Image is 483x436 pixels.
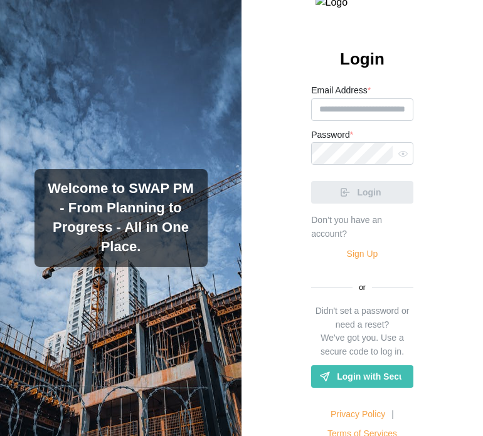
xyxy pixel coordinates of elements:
[311,365,413,388] a: Login with Secure Code
[311,128,353,142] label: Password
[45,179,198,256] h3: Welcome to SWAP PM - From Planning to Progress - All in One Place.
[340,48,385,70] h2: Login
[391,408,394,422] div: |
[311,282,413,294] div: or
[337,366,401,387] span: Login with Secure Code
[347,247,378,261] a: Sign Up
[311,84,371,98] label: Email Address
[311,304,413,359] div: Didn't set a password or need a reset? We've got you. Use a secure code to log in.
[311,214,413,241] div: Don’t you have an account?
[331,408,385,422] a: Privacy Policy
